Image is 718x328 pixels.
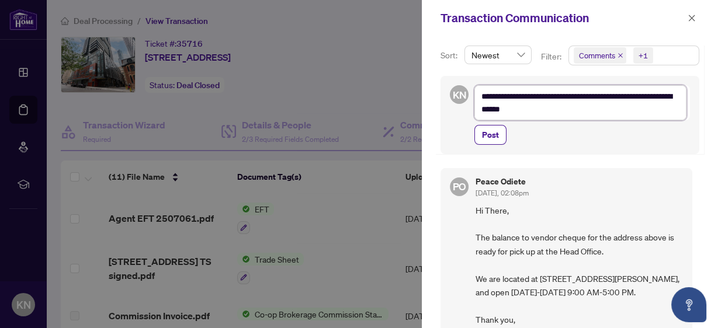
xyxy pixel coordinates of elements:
button: Post [474,125,507,145]
span: close [688,14,696,22]
p: Filter: [541,50,563,63]
span: Comments [574,47,626,64]
button: Open asap [671,287,706,322]
span: Comments [579,50,615,61]
span: close [618,53,623,58]
span: KN [452,87,466,103]
h5: Peace Odiete [476,177,529,186]
div: Transaction Communication [440,9,684,27]
span: Post [482,125,499,144]
span: [DATE], 02:08pm [476,189,529,197]
div: +1 [639,50,648,61]
p: Sort: [440,49,460,62]
span: Newest [471,46,525,64]
span: Hi There, The balance to vendor cheque for the address above is ready for pick up at the Head Off... [476,204,683,326]
span: PO [452,179,466,194]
